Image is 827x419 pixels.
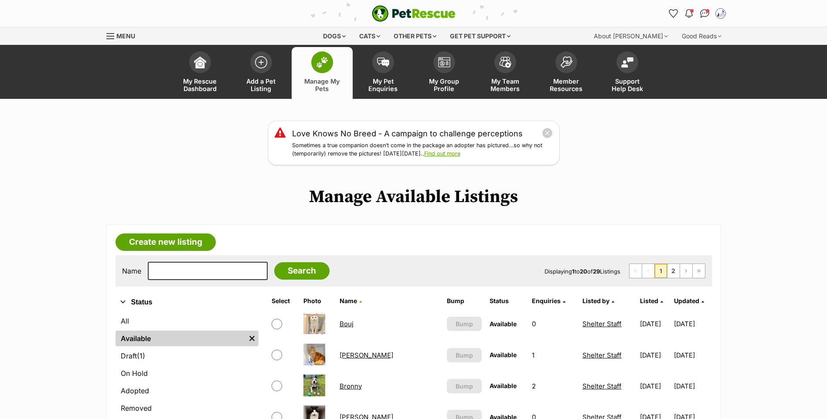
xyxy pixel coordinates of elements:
[456,351,473,360] span: Bump
[170,47,231,99] a: My Rescue Dashboard
[667,7,681,20] a: Favourites
[630,264,642,278] span: First page
[444,27,517,45] div: Get pet support
[676,27,728,45] div: Good Reads
[636,309,673,339] td: [DATE]
[447,348,481,362] button: Bump
[693,264,705,278] a: Last page
[597,47,658,99] a: Support Help Desk
[582,351,622,359] a: Shelter Staff
[714,7,728,20] button: My account
[317,27,352,45] div: Dogs
[532,297,565,304] a: Enquiries
[490,320,517,328] span: Available
[180,78,220,92] span: My Rescue Dashboard
[621,57,633,68] img: help-desk-icon-fdf02630f3aa405de69fd3d07c3f3aa587a6932b1a1747fa1d2bba05be0121f9.svg
[680,264,692,278] a: Next page
[316,57,328,68] img: manage-my-pets-icon-02211641906a0b7f246fdf0571729dbe1e7629f14944591b6c1af311fb30b64b.svg
[116,313,259,329] a: All
[582,297,609,304] span: Listed by
[674,297,699,304] span: Updated
[674,309,711,339] td: [DATE]
[593,268,600,275] strong: 29
[443,294,485,308] th: Bump
[106,27,141,43] a: Menu
[116,32,135,40] span: Menu
[116,400,259,416] a: Removed
[456,382,473,391] span: Bump
[608,78,647,92] span: Support Help Desk
[414,47,475,99] a: My Group Profile
[582,297,614,304] a: Listed by
[377,57,389,67] img: pet-enquiries-icon-7e3ad2cf08bfb03b45e93fb7055b45f3efa6380592205ae92323e6603595dc1f.svg
[560,56,572,68] img: member-resources-icon-8e73f808a243e03378d46382f2149f9095a855e16c252ad45f914b54edf8863c.svg
[372,5,456,22] a: PetRescue
[340,382,362,390] a: Bronny
[698,7,712,20] a: Conversations
[255,56,267,68] img: add-pet-listing-icon-0afa8454b4691262ce3f59096e99ab1cd57d4a30225e0717b998d2c9b9846f56.svg
[636,371,673,401] td: [DATE]
[667,264,680,278] a: Page 2
[640,297,663,304] a: Listed
[438,57,450,68] img: group-profile-icon-3fa3cf56718a62981997c0bc7e787c4b2cf8bcc04b72c1350f741eb67cf2f40e.svg
[475,47,536,99] a: My Team Members
[194,56,206,68] img: dashboard-icon-eb2f2d2d3e046f16d808141f083e7271f6b2e854fb5c12c21221c1fb7104beca.svg
[245,331,259,346] a: Remove filter
[303,78,342,92] span: Manage My Pets
[490,382,517,389] span: Available
[674,340,711,370] td: [DATE]
[486,78,525,92] span: My Team Members
[292,47,353,99] a: Manage My Pets
[528,371,578,401] td: 2
[116,233,216,251] a: Create new listing
[137,351,145,361] span: (1)
[572,268,575,275] strong: 1
[340,297,362,304] a: Name
[353,47,414,99] a: My Pet Enquiries
[242,78,281,92] span: Add a Pet Listing
[542,128,553,139] button: close
[388,27,442,45] div: Other pets
[364,78,403,92] span: My Pet Enquiries
[353,27,386,45] div: Cats
[122,267,141,275] label: Name
[116,331,245,346] a: Available
[116,383,259,399] a: Adopted
[456,319,473,328] span: Bump
[536,47,597,99] a: Member Resources
[292,128,523,139] a: Love Knows No Breed - A campaign to challenge perceptions
[340,297,357,304] span: Name
[674,297,704,304] a: Updated
[629,264,705,278] nav: Pagination
[292,142,553,158] p: Sometimes a true companion doesn’t come in the package an adopter has pictured…so why not (tempor...
[640,297,658,304] span: Listed
[528,340,578,370] td: 1
[685,9,692,18] img: notifications-46538b983faf8c2785f20acdc204bb7945ddae34d4c08c2a6579f10ce5e182be.svg
[655,264,667,278] span: Page 1
[582,382,622,390] a: Shelter Staff
[582,320,622,328] a: Shelter Staff
[682,7,696,20] button: Notifications
[340,320,354,328] a: Bouj
[499,57,511,68] img: team-members-icon-5396bd8760b3fe7c0b43da4ab00e1e3bb1a5d9ba89233759b79545d2d3fc5d0d.svg
[116,348,259,364] a: Draft
[274,262,330,280] input: Search
[447,379,481,393] button: Bump
[268,294,299,308] th: Select
[674,371,711,401] td: [DATE]
[490,351,517,358] span: Available
[116,297,259,308] button: Status
[547,78,586,92] span: Member Resources
[716,9,725,18] img: Shelter Staff profile pic
[580,268,587,275] strong: 20
[667,7,728,20] ul: Account quick links
[642,264,654,278] span: Previous page
[545,268,620,275] span: Displaying to of Listings
[372,5,456,22] img: logo-e224e6f780fb5917bec1dbf3a21bbac754714ae5b6737aabdf751b685950b380.svg
[300,294,335,308] th: Photo
[340,351,393,359] a: [PERSON_NAME]
[636,340,673,370] td: [DATE]
[700,9,709,18] img: chat-41dd97257d64d25036548639549fe6c8038ab92f7586957e7f3b1b290dea8141.svg
[116,365,259,381] a: On Hold
[486,294,528,308] th: Status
